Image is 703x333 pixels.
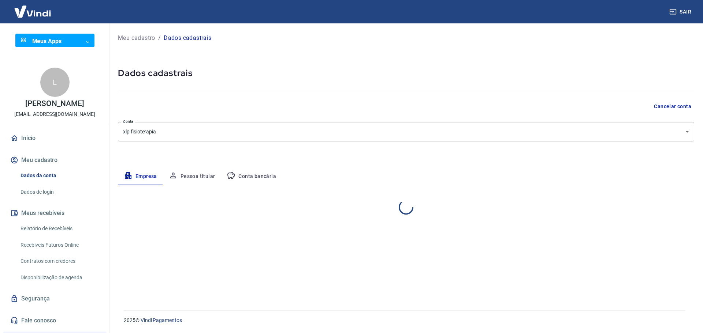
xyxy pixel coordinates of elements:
[124,317,685,324] p: 2025 ©
[118,67,694,79] h5: Dados cadastrais
[141,317,182,323] a: Vindi Pagamentos
[9,313,101,329] a: Fale conosco
[18,238,101,253] a: Recebíveis Futuros Online
[164,34,211,42] p: Dados cadastrais
[163,168,221,185] button: Pessoa titular
[18,221,101,236] a: Relatório de Recebíveis
[221,168,282,185] button: Conta bancária
[158,34,161,42] p: /
[14,110,95,118] p: [EMAIL_ADDRESS][DOMAIN_NAME]
[668,5,694,19] button: Sair
[18,270,101,285] a: Disponibilização de agenda
[40,68,70,97] div: L
[651,100,694,113] button: Cancelar conta
[118,122,694,141] div: xlp fisioterapia
[25,100,84,107] p: [PERSON_NAME]
[9,130,101,146] a: Início
[18,254,101,269] a: Contratos com credores
[18,185,101,200] a: Dados de login
[118,168,163,185] button: Empresa
[9,291,101,307] a: Segurança
[9,152,101,168] button: Meu cadastro
[123,119,133,124] label: Conta
[118,34,155,42] a: Meu cadastro
[9,0,56,23] img: Vindi
[18,168,101,183] a: Dados da conta
[9,205,101,221] button: Meus recebíveis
